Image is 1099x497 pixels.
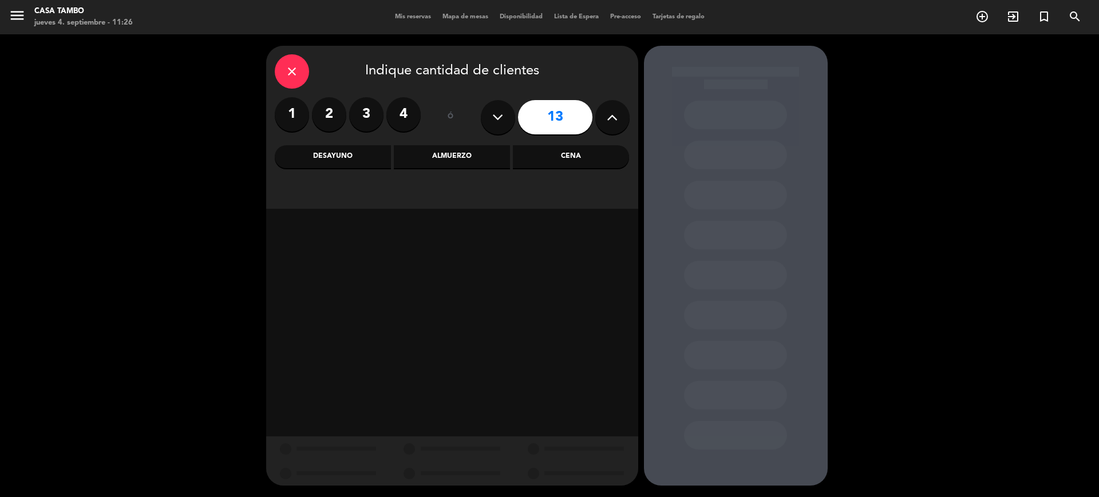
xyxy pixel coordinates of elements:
[1037,10,1051,23] i: turned_in_not
[275,54,630,89] div: Indique cantidad de clientes
[9,7,26,24] i: menu
[1068,10,1082,23] i: search
[285,65,299,78] i: close
[548,14,604,20] span: Lista de Espera
[647,14,710,20] span: Tarjetas de regalo
[494,14,548,20] span: Disponibilidad
[604,14,647,20] span: Pre-acceso
[432,97,469,137] div: ó
[312,97,346,132] label: 2
[513,145,629,168] div: Cena
[34,17,133,29] div: jueves 4. septiembre - 11:26
[349,97,384,132] label: 3
[9,7,26,28] button: menu
[34,6,133,17] div: Casa Tambo
[437,14,494,20] span: Mapa de mesas
[275,145,391,168] div: Desayuno
[275,97,309,132] label: 1
[975,10,989,23] i: add_circle_outline
[394,145,510,168] div: Almuerzo
[1006,10,1020,23] i: exit_to_app
[386,97,421,132] label: 4
[389,14,437,20] span: Mis reservas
